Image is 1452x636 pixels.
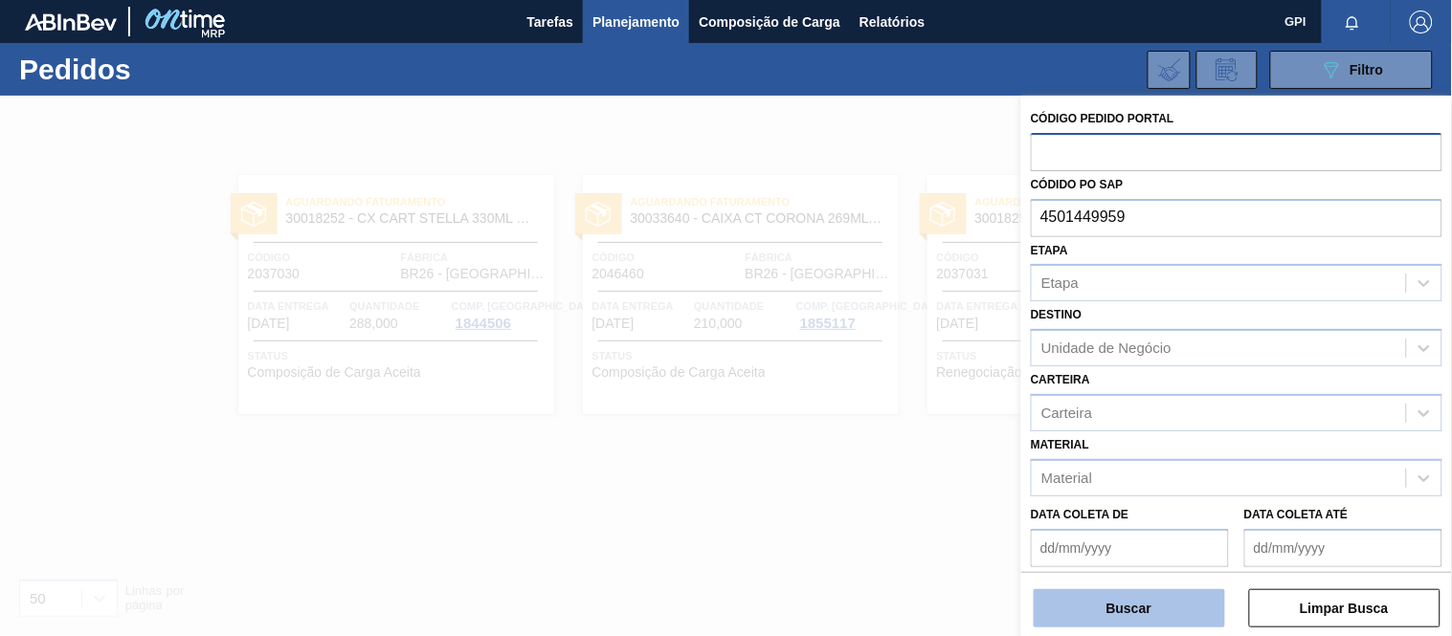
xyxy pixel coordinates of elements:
img: Logout [1410,11,1433,33]
label: Código Pedido Portal [1031,112,1174,125]
label: Data coleta de [1031,508,1128,521]
button: Notificações [1322,9,1383,35]
button: Filtro [1270,51,1433,89]
label: Etapa [1031,244,1068,257]
span: Relatórios [860,11,925,33]
span: Planejamento [592,11,680,33]
div: Carteira [1041,405,1092,421]
input: dd/mm/yyyy [1244,529,1442,567]
label: Carteira [1031,373,1090,386]
span: Filtro [1351,62,1384,77]
label: Códido PO SAP [1031,178,1124,191]
label: Destino [1031,308,1082,321]
span: Composição de Carga [699,11,840,33]
div: Etapa [1041,275,1079,292]
input: dd/mm/yyyy [1031,529,1229,567]
label: Material [1031,438,1089,451]
span: Tarefas [526,11,573,33]
div: Importar Negociações dos Pedidos [1148,51,1191,89]
div: Solicitação de Revisão de Pedidos [1196,51,1258,89]
h1: Pedidos [19,58,294,80]
div: Material [1041,470,1092,486]
img: TNhmsLtSVTkK8tSr43FrP2fwEKptu5GPRR3wAAAABJRU5ErkJggg== [25,13,117,31]
div: Unidade de Negócio [1041,340,1172,357]
label: Data coleta até [1244,508,1348,521]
